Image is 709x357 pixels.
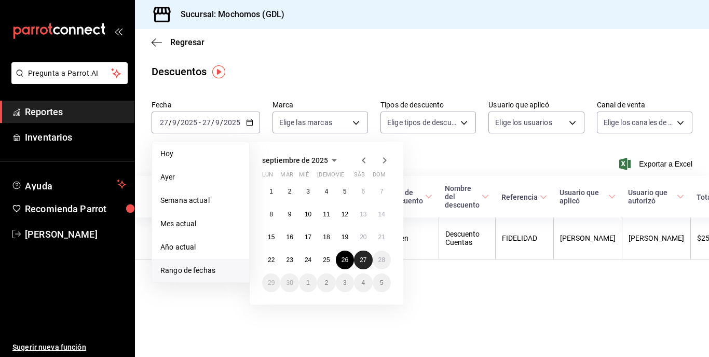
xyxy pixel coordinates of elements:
button: 4 de octubre de 2025 [354,273,372,292]
abbr: 5 de septiembre de 2025 [343,188,347,195]
button: 25 de septiembre de 2025 [317,251,335,269]
span: Usuario que autorizó [628,188,684,205]
span: Elige los usuarios [495,117,552,128]
abbr: 18 de septiembre de 2025 [323,234,330,241]
span: Rango de fechas [160,265,241,276]
span: Reportes [25,105,126,119]
button: 22 de septiembre de 2025 [262,251,280,269]
button: 3 de octubre de 2025 [336,273,354,292]
abbr: 14 de septiembre de 2025 [378,211,385,218]
button: 24 de septiembre de 2025 [299,251,317,269]
img: Tooltip marker [212,65,225,78]
span: Sugerir nueva función [12,342,126,353]
input: -- [215,118,220,127]
button: 4 de septiembre de 2025 [317,182,335,201]
abbr: lunes [262,171,273,182]
abbr: 29 de septiembre de 2025 [268,279,275,286]
abbr: jueves [317,171,378,182]
abbr: martes [280,171,293,182]
abbr: 15 de septiembre de 2025 [268,234,275,241]
span: Elige las marcas [279,117,332,128]
button: 14 de septiembre de 2025 [373,205,391,224]
button: 19 de septiembre de 2025 [336,228,354,246]
button: 8 de septiembre de 2025 [262,205,280,224]
span: Inventarios [25,130,126,144]
a: Pregunta a Parrot AI [7,75,128,86]
th: [PERSON_NAME] [553,217,622,259]
span: Elige los canales de venta [604,117,673,128]
th: [DATE] 01:21 AM [135,217,187,259]
abbr: 20 de septiembre de 2025 [360,234,366,241]
abbr: 2 de octubre de 2025 [325,279,329,286]
span: Recomienda Parrot [25,202,126,216]
div: Descuentos [152,64,207,79]
button: 13 de septiembre de 2025 [354,205,372,224]
abbr: 3 de octubre de 2025 [343,279,347,286]
span: Ayuda [25,178,113,190]
abbr: 3 de septiembre de 2025 [306,188,310,195]
span: / [211,118,214,127]
abbr: 17 de septiembre de 2025 [305,234,311,241]
abbr: 9 de septiembre de 2025 [288,211,292,218]
abbr: 6 de septiembre de 2025 [361,188,365,195]
th: [PERSON_NAME] [622,217,690,259]
abbr: 25 de septiembre de 2025 [323,256,330,264]
abbr: 19 de septiembre de 2025 [342,234,348,241]
th: FIDELIDAD [495,217,553,259]
abbr: 1 de octubre de 2025 [306,279,310,286]
button: 17 de septiembre de 2025 [299,228,317,246]
button: 2 de septiembre de 2025 [280,182,298,201]
abbr: 10 de septiembre de 2025 [305,211,311,218]
button: 11 de septiembre de 2025 [317,205,335,224]
abbr: 11 de septiembre de 2025 [323,211,330,218]
button: 12 de septiembre de 2025 [336,205,354,224]
span: Mes actual [160,218,241,229]
button: 21 de septiembre de 2025 [373,228,391,246]
button: 30 de septiembre de 2025 [280,273,298,292]
input: -- [172,118,177,127]
span: Referencia [501,193,547,201]
span: Año actual [160,242,241,253]
abbr: viernes [336,171,344,182]
button: 3 de septiembre de 2025 [299,182,317,201]
abbr: domingo [373,171,386,182]
button: 5 de septiembre de 2025 [336,182,354,201]
button: 27 de septiembre de 2025 [354,251,372,269]
span: septiembre de 2025 [262,156,328,164]
abbr: 28 de septiembre de 2025 [378,256,385,264]
abbr: miércoles [299,171,309,182]
button: 16 de septiembre de 2025 [280,228,298,246]
span: Pregunta a Parrot AI [28,68,112,79]
abbr: 4 de octubre de 2025 [361,279,365,286]
button: 20 de septiembre de 2025 [354,228,372,246]
span: Elige tipos de descuento [387,117,457,128]
abbr: 7 de septiembre de 2025 [380,188,384,195]
abbr: 21 de septiembre de 2025 [378,234,385,241]
button: 26 de septiembre de 2025 [336,251,354,269]
abbr: 13 de septiembre de 2025 [360,211,366,218]
h3: Sucursal: Mochomos (GDL) [172,8,284,21]
span: Nombre del descuento [445,184,489,209]
abbr: 4 de septiembre de 2025 [325,188,329,195]
abbr: sábado [354,171,365,182]
button: 23 de septiembre de 2025 [280,251,298,269]
button: 1 de octubre de 2025 [299,273,317,292]
button: 28 de septiembre de 2025 [373,251,391,269]
span: / [220,118,223,127]
span: / [177,118,180,127]
button: 18 de septiembre de 2025 [317,228,335,246]
abbr: 5 de octubre de 2025 [380,279,384,286]
input: ---- [180,118,198,127]
abbr: 22 de septiembre de 2025 [268,256,275,264]
label: Tipos de descuento [380,101,476,108]
abbr: 24 de septiembre de 2025 [305,256,311,264]
abbr: 12 de septiembre de 2025 [342,211,348,218]
span: Exportar a Excel [621,158,692,170]
abbr: 26 de septiembre de 2025 [342,256,348,264]
button: 5 de octubre de 2025 [373,273,391,292]
button: septiembre de 2025 [262,154,340,167]
label: Marca [272,101,368,108]
button: 10 de septiembre de 2025 [299,205,317,224]
span: Regresar [170,37,204,47]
